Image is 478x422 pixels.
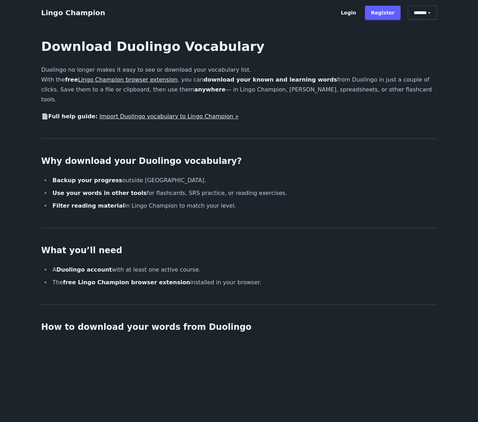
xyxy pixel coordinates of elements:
h2: What you’ll need [41,245,437,256]
strong: Backup your progress [53,177,122,184]
strong: Filter reading material [53,202,125,209]
li: The installed in your browser. [51,278,437,287]
p: 📄 [41,112,437,121]
h1: Download Duolingo Vocabulary [41,40,437,54]
a: Lingo Champion [41,8,105,17]
a: Import Duolingo vocabulary to Lingo Champion » [99,113,238,120]
li: for flashcards, SRS practice, or reading exercises. [51,188,437,198]
strong: anywhere [194,86,225,93]
h2: How to download your words from Duolingo [41,322,437,333]
strong: free [65,76,178,83]
strong: download your known and learning words [203,76,337,83]
strong: free Lingo Champion browser extension [63,279,190,286]
a: Login [335,6,362,20]
li: A with at least one active course. [51,265,437,275]
strong: Use your words in other tools [53,190,147,196]
p: Duolingo no longer makes it easy to see or download your vocabulary list. With the , you can from... [41,65,437,105]
a: Lingo Champion browser extension [78,76,178,83]
a: Register [365,6,401,20]
li: in Lingo Champion to match your level. [51,201,437,211]
strong: Duolingo account [56,266,112,273]
li: outside [GEOGRAPHIC_DATA]. [51,176,437,185]
strong: Full help guide: [48,113,98,120]
h2: Why download your Duolingo vocabulary? [41,156,437,167]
